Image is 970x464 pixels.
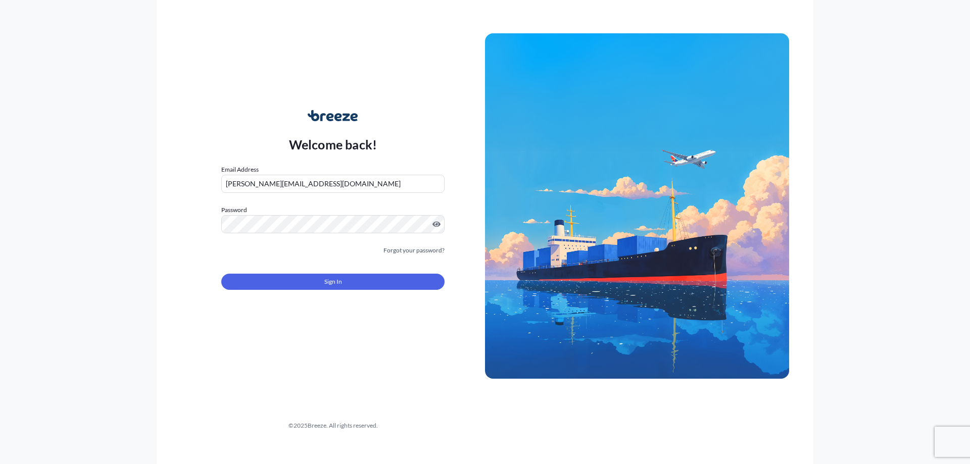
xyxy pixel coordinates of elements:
[221,205,445,215] label: Password
[383,245,445,255] a: Forgot your password?
[485,33,789,379] img: Ship illustration
[289,136,377,152] p: Welcome back!
[181,421,485,431] div: © 2025 Breeze. All rights reserved.
[221,165,259,175] label: Email Address
[432,220,441,228] button: Show password
[221,274,445,290] button: Sign In
[221,175,445,193] input: example@gmail.com
[324,277,342,287] span: Sign In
